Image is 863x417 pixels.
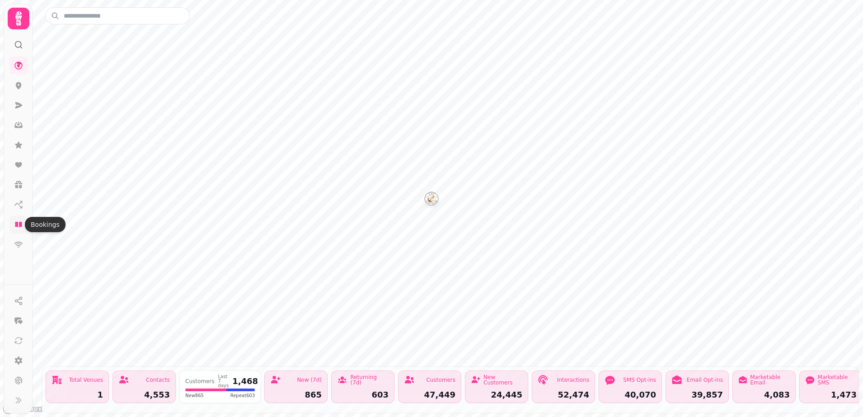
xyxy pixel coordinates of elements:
div: Marketable SMS [818,375,857,385]
div: New (7d) [297,377,322,383]
div: Bookings [25,217,66,232]
div: 603 [337,391,389,399]
span: New 865 [185,392,204,399]
div: 1,468 [232,377,258,385]
div: 52,474 [538,391,589,399]
div: New Customers [483,375,522,385]
div: 39,857 [671,391,723,399]
div: 1,473 [805,391,857,399]
div: Map marker [424,192,439,209]
div: 40,070 [605,391,656,399]
div: Last 7 days [218,375,229,388]
button: The Anchor [424,192,439,206]
span: Repeat 603 [230,392,255,399]
div: 1 [52,391,103,399]
div: Customers [185,379,215,384]
div: Customers [426,377,455,383]
div: Contacts [146,377,170,383]
div: 4,553 [118,391,170,399]
a: Mapbox logo [3,404,42,414]
div: 24,445 [471,391,522,399]
div: Marketable Email [750,375,790,385]
div: SMS Opt-ins [623,377,656,383]
div: 4,083 [738,391,790,399]
div: Returning (7d) [350,375,389,385]
div: Total Venues [69,377,103,383]
div: Interactions [557,377,589,383]
div: 865 [270,391,322,399]
div: 47,449 [404,391,455,399]
div: Email Opt-ins [687,377,723,383]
